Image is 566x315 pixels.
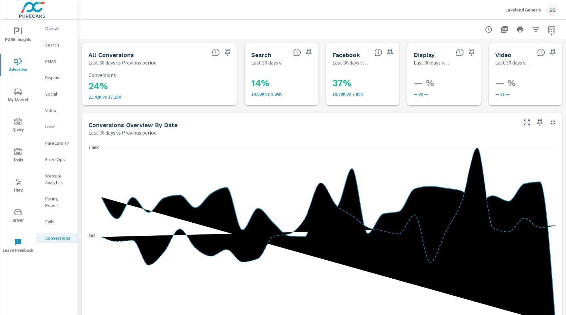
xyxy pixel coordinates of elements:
h5: All Conversions [88,51,134,58]
h3: 14% [251,78,338,89]
div: SG [546,4,558,16]
p: PMAX [45,58,72,65]
div: Pacing Report [36,194,78,210]
text: 542 [88,234,95,238]
h5: Display [414,51,435,58]
h3: — % [414,78,500,89]
p: Website Analytics [45,173,72,186]
p: Last 30 days vs Previous period [88,129,157,137]
button: "Export Report to PDF" [498,23,511,36]
p: Overall [45,25,72,32]
button: Select Date Range [545,23,558,36]
span: Leave Feedback [2,238,34,254]
h5: Video [495,51,511,58]
div: PMAX [36,56,78,66]
h5: Conversions Overview By Date [88,121,178,128]
span: Save this to your personalized report [535,117,545,128]
p: Local [45,123,72,130]
div: nav menu [0,20,36,261]
p: 10,793 vs 7,892 [332,91,419,97]
p: Last 30 days vs Previous period [495,59,532,66]
div: Search [36,40,78,50]
p: Last 30 days vs Previous period [414,59,450,66]
p: Fixed Ops [45,156,72,163]
span: Search Conversions include Actions, Leads and Unmapped Conversions. [293,48,301,56]
span: Driver [2,208,34,224]
div: Conversions [36,233,78,243]
h5: Facebook [332,51,360,58]
span: Video Conversions include Actions, Leads and Unmapped Conversions [537,48,545,56]
span: Tools [2,148,34,164]
p: PureCars TV [45,140,72,146]
span: Save this to your personalized report [304,47,314,58]
h3: 24% [88,81,230,92]
span: Advertise [2,58,34,74]
span: Query [2,118,34,134]
span: All Conversions include Actions, Leads and Unmapped Conversions [212,48,220,56]
span: Tier2 [2,178,34,194]
span: Display Conversions include Actions, Leads and Unmapped Conversions [456,48,464,56]
span: All conversions reported from Facebook with duplicates filtered out [374,48,382,56]
p: Social [45,91,72,97]
span: Save this to your personalized report [548,47,558,58]
p: 21,422 vs 17,254 [88,94,230,100]
p: Last 30 days vs Previous period [251,59,288,66]
div: Display [36,73,78,83]
p: Lakeland Genesis [505,7,541,13]
div: PureCars TV [36,138,78,148]
p: Search [45,42,72,48]
span: Save this to your personalized report [222,47,233,58]
div: Video [36,105,78,115]
span: Save this to your personalized report [466,47,477,58]
div: Overall [36,24,78,33]
p: Conversions [45,235,72,241]
h5: Search [251,51,271,58]
p: Last 30 days vs Previous period [88,59,157,66]
p: Display [45,74,72,81]
span: My Market [2,88,34,104]
p: Last 30 days vs Previous period [332,59,369,66]
button: Apply Filters [529,23,542,36]
p: Calls [45,218,72,225]
text: 1.06K [88,146,99,150]
button: Make Fullscreen [521,117,532,128]
button: Print Report [514,23,527,36]
button: Minimize Widget [548,117,558,128]
span: PURE Insights [2,28,34,44]
span: Save this to your personalized report [385,47,395,58]
div: Fixed Ops [36,155,78,164]
div: Social [36,89,78,99]
h3: 37% [332,78,419,89]
p: 10,629 vs 9,362 [251,91,338,97]
p: — vs — [414,91,500,97]
div: Local [36,122,78,132]
div: Website Analytics [36,171,78,187]
div: Calls [36,217,78,227]
p: Conversions [88,72,230,78]
p: Pacing Report [45,195,72,209]
p: Video [45,107,72,114]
